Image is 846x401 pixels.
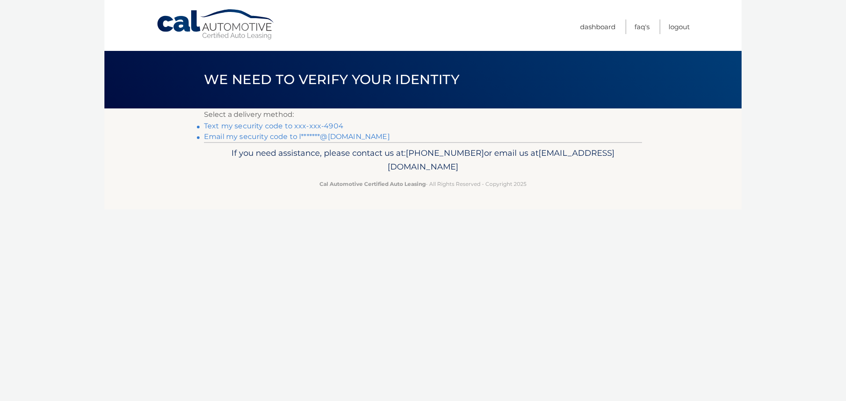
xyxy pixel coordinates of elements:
p: If you need assistance, please contact us at: or email us at [210,146,636,174]
span: [PHONE_NUMBER] [406,148,484,158]
p: Select a delivery method: [204,108,642,121]
a: Text my security code to xxx-xxx-4904 [204,122,343,130]
strong: Cal Automotive Certified Auto Leasing [319,181,426,187]
a: Email my security code to l*******@[DOMAIN_NAME] [204,132,390,141]
a: FAQ's [634,19,650,34]
a: Dashboard [580,19,615,34]
a: Cal Automotive [156,9,276,40]
p: - All Rights Reserved - Copyright 2025 [210,179,636,189]
a: Logout [669,19,690,34]
span: We need to verify your identity [204,71,459,88]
